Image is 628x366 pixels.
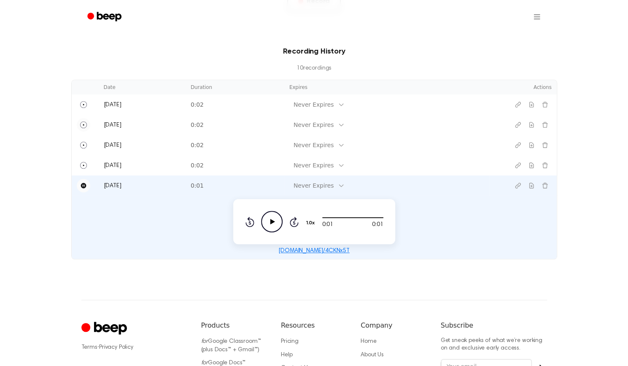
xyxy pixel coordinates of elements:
[99,344,133,350] a: Privacy Policy
[77,159,90,172] button: Play
[538,179,552,192] button: Delete recording
[538,138,552,152] button: Delete recording
[77,138,90,152] button: Play
[294,121,334,129] div: Never Expires
[186,135,284,155] td: 0:02
[85,64,544,73] p: 10 recording s
[441,337,547,352] p: Get sneak peeks of what we’re working on and exclusive early access.
[525,159,538,172] button: Download recording
[525,138,538,152] button: Download recording
[441,320,547,331] h6: Subscribe
[201,339,261,353] a: forGoogle Classroom™ (plus Docs™ + Gmail™)
[511,138,525,152] button: Copy link
[201,360,208,366] i: for
[294,161,334,170] div: Never Expires
[85,46,544,57] h3: Recording History
[294,181,334,190] div: Never Expires
[538,159,552,172] button: Delete recording
[81,9,129,25] a: Beep
[294,100,334,109] div: Never Expires
[81,344,97,350] a: Terms
[511,98,525,111] button: Copy link
[104,143,121,148] span: [DATE]
[186,115,284,135] td: 0:02
[201,339,208,344] i: for
[104,183,121,189] span: [DATE]
[489,80,557,94] th: Actions
[538,118,552,132] button: Delete recording
[104,122,121,128] span: [DATE]
[294,141,334,150] div: Never Expires
[104,163,121,169] span: [DATE]
[361,320,427,331] h6: Company
[99,80,186,94] th: Date
[525,118,538,132] button: Download recording
[305,216,318,230] button: 1.0x
[201,360,246,366] a: forGoogle Docs™
[186,175,284,196] td: 0:01
[81,320,129,337] a: Cruip
[538,98,552,111] button: Delete recording
[77,98,90,111] button: Play
[511,179,525,192] button: Copy link
[186,80,284,94] th: Duration
[77,118,90,132] button: Play
[527,7,547,27] button: Open menu
[284,80,489,94] th: Expires
[104,102,121,108] span: [DATE]
[186,155,284,175] td: 0:02
[281,339,299,344] a: Pricing
[201,320,267,331] h6: Products
[278,248,350,254] a: [DOMAIN_NAME]/4CKNx5T
[511,159,525,172] button: Copy link
[372,221,383,229] span: 0:01
[186,94,284,115] td: 0:02
[525,98,538,111] button: Download recording
[525,179,538,192] button: Download recording
[511,118,525,132] button: Copy link
[361,339,376,344] a: Home
[361,352,384,358] a: About Us
[322,221,333,229] span: 0:01
[281,352,292,358] a: Help
[281,320,347,331] h6: Resources
[77,179,90,192] button: Pause
[81,343,188,352] div: ·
